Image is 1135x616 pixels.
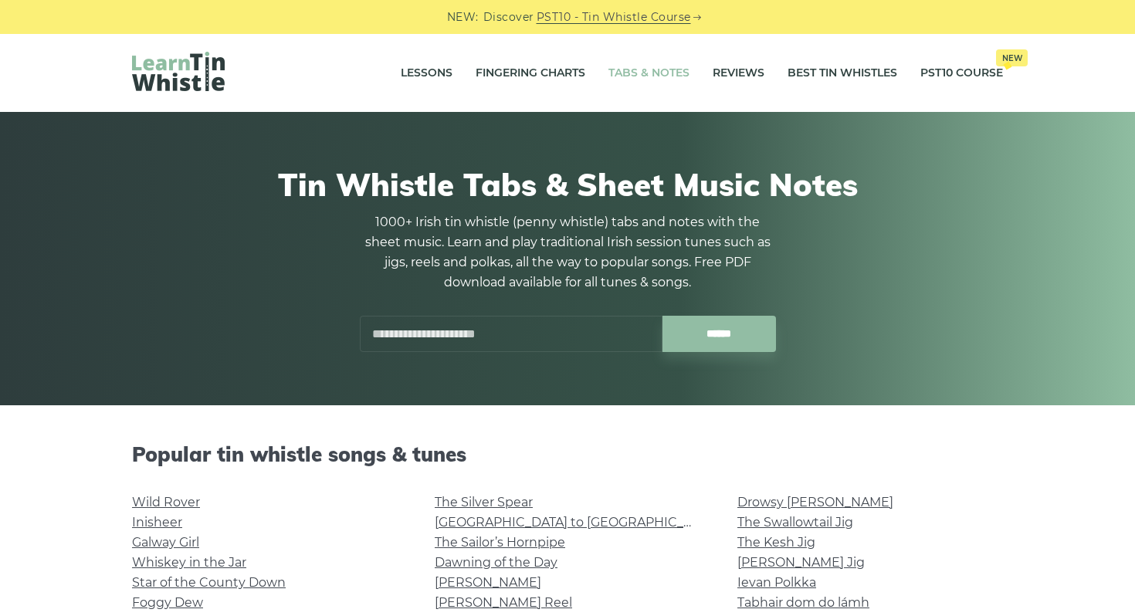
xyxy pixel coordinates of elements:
a: [GEOGRAPHIC_DATA] to [GEOGRAPHIC_DATA] [435,515,720,530]
img: LearnTinWhistle.com [132,52,225,91]
p: 1000+ Irish tin whistle (penny whistle) tabs and notes with the sheet music. Learn and play tradi... [359,212,776,293]
a: Whiskey in the Jar [132,555,246,570]
a: [PERSON_NAME] [435,575,541,590]
a: Drowsy [PERSON_NAME] [737,495,893,509]
a: PST10 CourseNew [920,54,1003,93]
a: Tabhair dom do lámh [737,595,869,610]
a: Reviews [713,54,764,93]
a: Ievan Polkka [737,575,816,590]
a: The Swallowtail Jig [737,515,853,530]
a: The Sailor’s Hornpipe [435,535,565,550]
a: The Silver Spear [435,495,533,509]
span: New [996,49,1028,66]
a: The Kesh Jig [737,535,815,550]
a: Dawning of the Day [435,555,557,570]
h1: Tin Whistle Tabs & Sheet Music Notes [132,166,1003,203]
a: Wild Rover [132,495,200,509]
a: Best Tin Whistles [788,54,897,93]
a: Lessons [401,54,452,93]
a: Fingering Charts [476,54,585,93]
a: [PERSON_NAME] Jig [737,555,865,570]
a: [PERSON_NAME] Reel [435,595,572,610]
a: Galway Girl [132,535,199,550]
a: Star of the County Down [132,575,286,590]
h2: Popular tin whistle songs & tunes [132,442,1003,466]
a: Foggy Dew [132,595,203,610]
a: Inisheer [132,515,182,530]
a: Tabs & Notes [608,54,689,93]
